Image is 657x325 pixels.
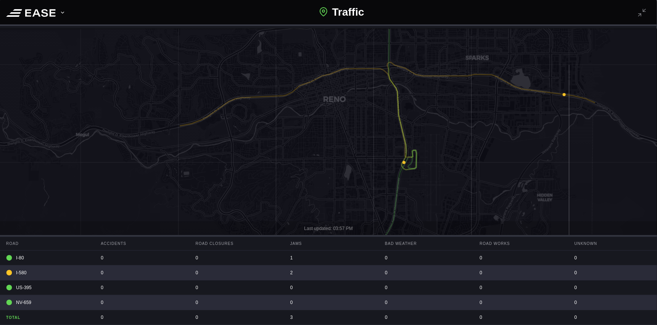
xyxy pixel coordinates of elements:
[473,280,562,295] div: 0
[6,299,82,306] div: NV-659
[319,4,364,20] h1: Traffic
[284,295,373,310] div: 0
[379,265,467,280] div: 0
[379,280,467,295] div: 0
[473,310,562,325] div: 0
[473,237,562,250] div: Road Works
[95,265,183,280] div: 0
[6,254,82,261] div: I-80
[95,295,183,310] div: 0
[190,295,278,310] div: 0
[568,251,657,265] div: 0
[284,310,373,325] div: 3
[284,280,373,295] div: 0
[190,251,278,265] div: 0
[568,295,657,310] div: 0
[95,237,183,250] div: Accidents
[379,295,467,310] div: 0
[568,280,657,295] div: 0
[95,280,183,295] div: 0
[284,237,373,250] div: Jams
[379,251,467,265] div: 0
[568,310,657,325] div: 0
[190,310,278,325] div: 0
[473,265,562,280] div: 0
[284,265,373,280] div: 2
[379,237,467,250] div: Bad Weather
[6,284,82,291] div: US-395
[473,295,562,310] div: 0
[6,269,82,276] div: I-580
[190,280,278,295] div: 0
[190,237,278,250] div: Road Closures
[284,251,373,265] div: 1
[568,265,657,280] div: 0
[6,315,82,320] b: Total
[95,251,183,265] div: 0
[568,237,657,250] div: Unknown
[379,310,467,325] div: 0
[190,265,278,280] div: 0
[95,310,183,325] div: 0
[473,251,562,265] div: 0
